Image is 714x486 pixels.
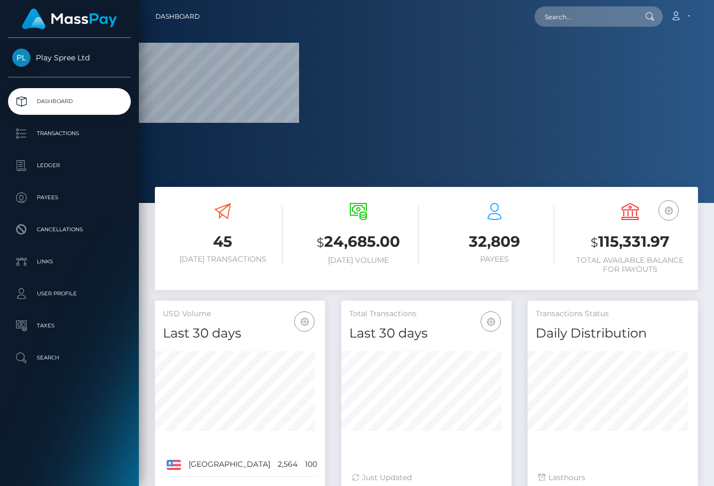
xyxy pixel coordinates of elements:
h4: Last 30 days [349,324,504,343]
p: User Profile [12,286,127,302]
td: 2,564 [274,452,301,477]
h4: Daily Distribution [536,324,690,343]
h6: [DATE] Transactions [163,255,283,264]
h3: 32,809 [435,231,554,252]
h3: 24,685.00 [299,231,418,253]
p: Dashboard [12,93,127,109]
div: Last hours [538,472,687,483]
a: Search [8,344,131,371]
p: Cancellations [12,222,127,238]
h3: 45 [163,231,283,252]
p: Payees [12,190,127,206]
h6: Total Available Balance for Payouts [570,256,690,274]
p: Taxes [12,318,127,334]
a: Payees [8,184,131,211]
a: User Profile [8,280,131,307]
h5: Total Transactions [349,309,504,319]
a: Cancellations [8,216,131,243]
h6: Payees [435,255,554,264]
span: Play Spree Ltd [8,53,131,62]
img: Play Spree Ltd [12,49,30,67]
a: Transactions [8,120,131,147]
p: Transactions [12,126,127,142]
input: Search... [535,6,635,27]
small: $ [317,235,324,250]
div: Just Updated [352,472,501,483]
p: Search [12,350,127,366]
p: Ledger [12,158,127,174]
td: 100.00% [301,452,339,477]
a: Taxes [8,312,131,339]
img: MassPay Logo [22,9,117,29]
img: US.png [167,460,181,469]
a: Ledger [8,152,131,179]
h4: Last 30 days [163,324,317,343]
h6: [DATE] Volume [299,256,418,265]
a: Dashboard [155,5,200,28]
h3: 115,331.97 [570,231,690,253]
p: Links [12,254,127,270]
td: [GEOGRAPHIC_DATA] [185,452,274,477]
h5: Transactions Status [536,309,690,319]
small: $ [591,235,598,250]
a: Dashboard [8,88,131,115]
a: Links [8,248,131,275]
h5: USD Volume [163,309,317,319]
